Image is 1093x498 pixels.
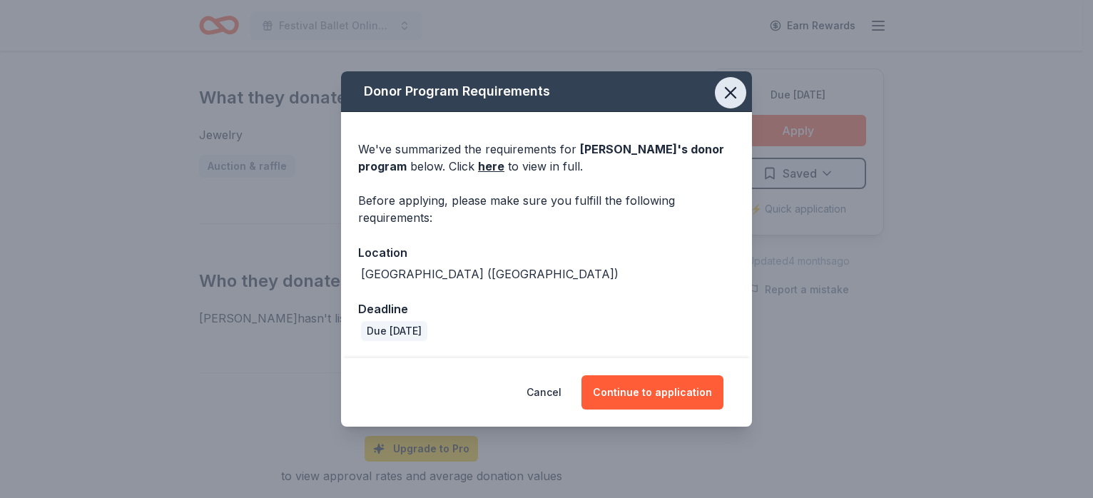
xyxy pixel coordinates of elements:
[478,158,504,175] a: here
[361,321,427,341] div: Due [DATE]
[581,375,723,410] button: Continue to application
[358,300,735,318] div: Deadline
[358,141,735,175] div: We've summarized the requirements for below. Click to view in full.
[527,375,561,410] button: Cancel
[341,71,752,112] div: Donor Program Requirements
[358,243,735,262] div: Location
[361,265,619,283] div: [GEOGRAPHIC_DATA] ([GEOGRAPHIC_DATA])
[358,192,735,226] div: Before applying, please make sure you fulfill the following requirements:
